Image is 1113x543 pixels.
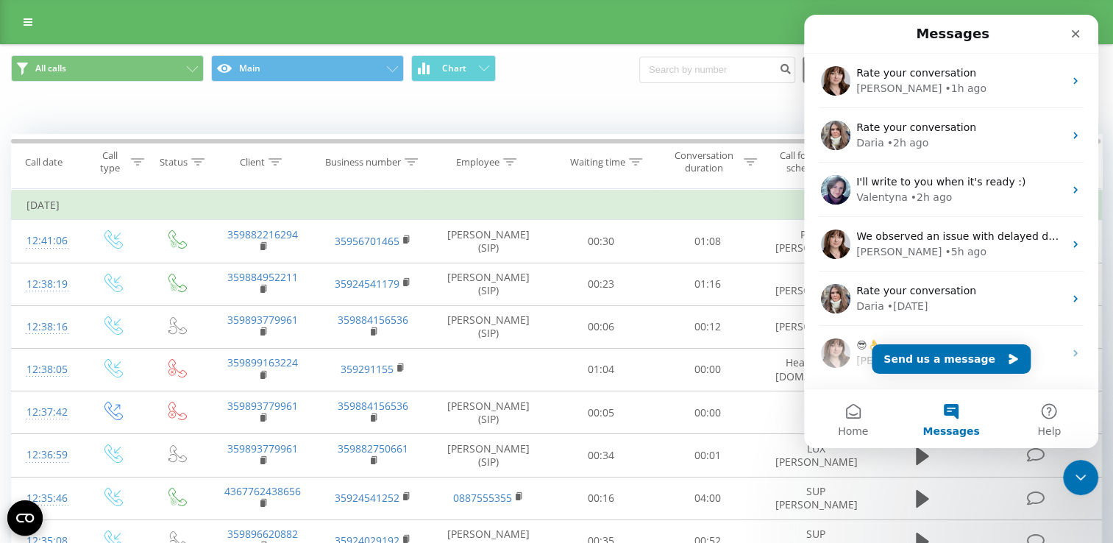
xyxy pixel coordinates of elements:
a: 359291155 [341,362,394,376]
td: [PERSON_NAME] (SIP) [429,220,548,263]
div: • [DATE] [83,284,124,299]
a: 359899163224 [227,355,298,369]
td: [PERSON_NAME] [761,305,871,348]
span: Chart [442,63,466,74]
td: 00:01 [654,434,761,477]
td: [PERSON_NAME] (SIP) [429,391,548,434]
button: Export [803,57,882,83]
span: Head Office/ [DOMAIN_NAME]... [775,355,869,383]
img: Profile image for Olga [17,324,46,353]
a: 359893779961 [227,399,298,413]
button: All calls [11,55,204,82]
a: 359884156536 [338,313,408,327]
div: 12:38:16 [26,313,65,341]
td: SUP [PERSON_NAME] [761,263,871,305]
span: Messages [118,411,175,422]
a: 359896620882 [227,527,298,541]
span: Help [233,411,257,422]
div: • 5h ago [141,230,182,245]
a: 4367762438656 [224,484,301,498]
td: [PERSON_NAME] (SIP) [429,434,548,477]
iframe: Intercom live chat [1063,460,1098,495]
td: 00:00 [654,391,761,434]
a: 0887555355 [453,491,512,505]
a: 359882750661 [338,441,408,455]
div: 12:41:06 [26,227,65,255]
img: Profile image for Daria [17,269,46,299]
span: All calls [35,63,66,74]
span: 😎👌 [52,324,76,336]
a: 35956701465 [335,234,399,248]
a: 359882216294 [227,227,298,241]
td: 00:23 [548,263,655,305]
div: Call forwarding scheme title [774,149,851,174]
button: Messages [98,375,196,433]
div: Conversation duration [667,149,740,174]
div: Business number [325,156,401,168]
div: 12:38:05 [26,355,65,384]
div: Status [160,156,188,168]
td: [PERSON_NAME] (SIP) [429,263,548,305]
td: [PERSON_NAME] (SIP) [429,305,548,348]
td: 01:16 [654,263,761,305]
button: Chart [411,55,496,82]
span: Rate your conversation [52,270,172,282]
a: 359884952211 [227,270,298,284]
td: 00:05 [548,391,655,434]
a: 359893779961 [227,441,298,455]
a: 35924541179 [335,277,399,291]
div: Employee [456,156,499,168]
div: Daria [52,284,80,299]
input: Search by number [639,57,795,83]
div: 12:35:46 [26,484,65,513]
td: 00:16 [548,477,655,519]
td: 01:04 [548,348,655,391]
a: 359893779961 [227,313,298,327]
button: Open CMP widget [7,500,43,536]
iframe: Intercom live chat [804,15,1098,448]
button: Help [196,375,294,433]
td: 04:00 [654,477,761,519]
div: Call date [25,156,63,168]
td: 00:00 [654,348,761,391]
span: We observed an issue with delayed data delivery to external systems, but the hosting provider has... [52,216,1072,227]
td: LUX [PERSON_NAME] [761,434,871,477]
td: 00:34 [548,434,655,477]
td: 00:30 [548,220,655,263]
button: Send us a message [68,330,227,359]
td: 00:06 [548,305,655,348]
button: Main [211,55,404,82]
div: [PERSON_NAME] [52,338,138,354]
div: 12:36:59 [26,441,65,469]
div: 12:37:42 [26,398,65,427]
span: Home [34,411,64,422]
div: 12:38:19 [26,270,65,299]
a: 35924541252 [335,491,399,505]
td: [DATE] [12,191,1102,220]
div: [PERSON_NAME] [52,230,138,245]
td: SUP [PERSON_NAME] [761,477,871,519]
td: 00:12 [654,305,761,348]
a: 359884156536 [338,399,408,413]
div: Call type [93,149,127,174]
td: Portal: [PERSON_NAME] [761,220,871,263]
td: 01:08 [654,220,761,263]
div: Client [240,156,265,168]
div: Waiting time [570,156,625,168]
